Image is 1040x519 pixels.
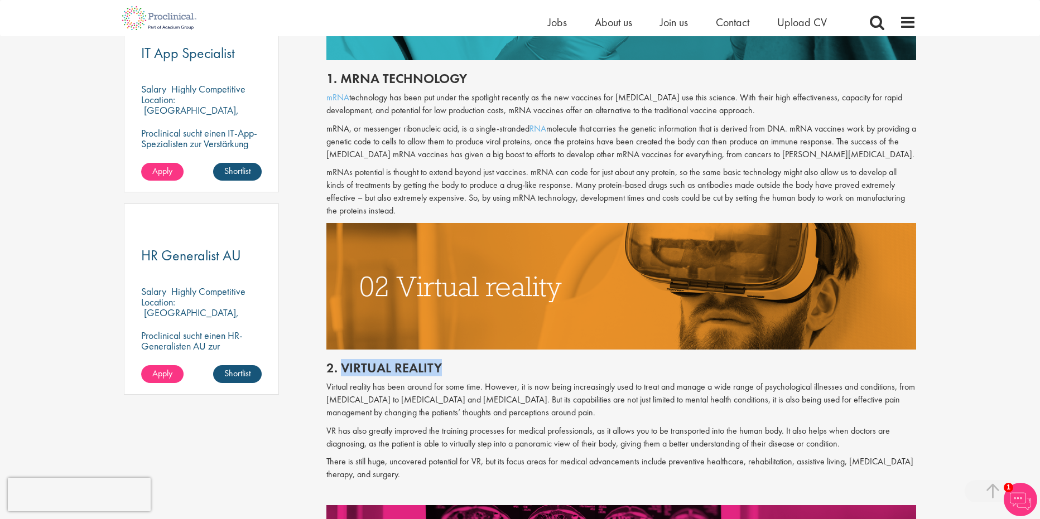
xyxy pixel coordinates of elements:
p: technology has been put under the spotlight recently as the new vaccines for [MEDICAL_DATA] use t... [326,91,917,117]
a: RNA [529,123,546,134]
a: About us [595,15,632,30]
p: mRNAs potential is thought to extend beyond just vaccines. mRNA can code for just about any prote... [326,166,917,217]
a: HR Generalist AU [141,249,262,263]
a: Join us [660,15,688,30]
a: Shortlist [213,365,262,383]
span: Salary [141,285,166,298]
a: IT App Specialist [141,46,262,60]
a: mRNA [326,91,349,103]
p: Highly Competitive [171,285,245,298]
a: Shortlist [213,163,262,181]
p: Virtual reality has been around for some time. However, it is now being increasingly used to trea... [326,381,917,419]
p: [GEOGRAPHIC_DATA], [GEOGRAPHIC_DATA] [141,306,239,329]
span: IT App Specialist [141,43,235,62]
p: Proclinical sucht einen HR-Generalisten AU zur Verstärkung des Teams unseres Kunden in [GEOGRAPHI... [141,330,262,383]
span: 1 [1004,483,1013,492]
p: There is still huge, uncovered potential for VR, but its focus areas for medical advancements inc... [326,455,917,481]
a: Contact [716,15,749,30]
iframe: reCAPTCHA [8,478,151,511]
a: Apply [141,365,184,383]
p: VR has also greatly improved the training processes for medical professionals, as it allows you t... [326,425,917,450]
p: Proclinical sucht einen IT-App-Spezialisten zur Verstärkung des Teams unseres Kunden in der [GEOG... [141,128,262,170]
span: Location: [141,93,175,106]
p: Highly Competitive [171,83,245,95]
span: Apply [152,367,172,379]
p: mRNA, or messenger ribonucleic acid, is a single-stranded molecule that carries the genetic infor... [326,123,917,161]
h2: 2. Virtual reality [326,361,917,375]
span: Salary [141,83,166,95]
img: Chatbot [1004,483,1037,516]
span: Location: [141,295,175,308]
a: Upload CV [777,15,827,30]
span: HR Generalist AU [141,246,241,265]
span: Apply [152,165,172,177]
p: [GEOGRAPHIC_DATA], [GEOGRAPHIC_DATA] [141,104,239,127]
a: Apply [141,163,184,181]
h2: 1. mRNA technology [326,71,917,86]
a: Jobs [548,15,567,30]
